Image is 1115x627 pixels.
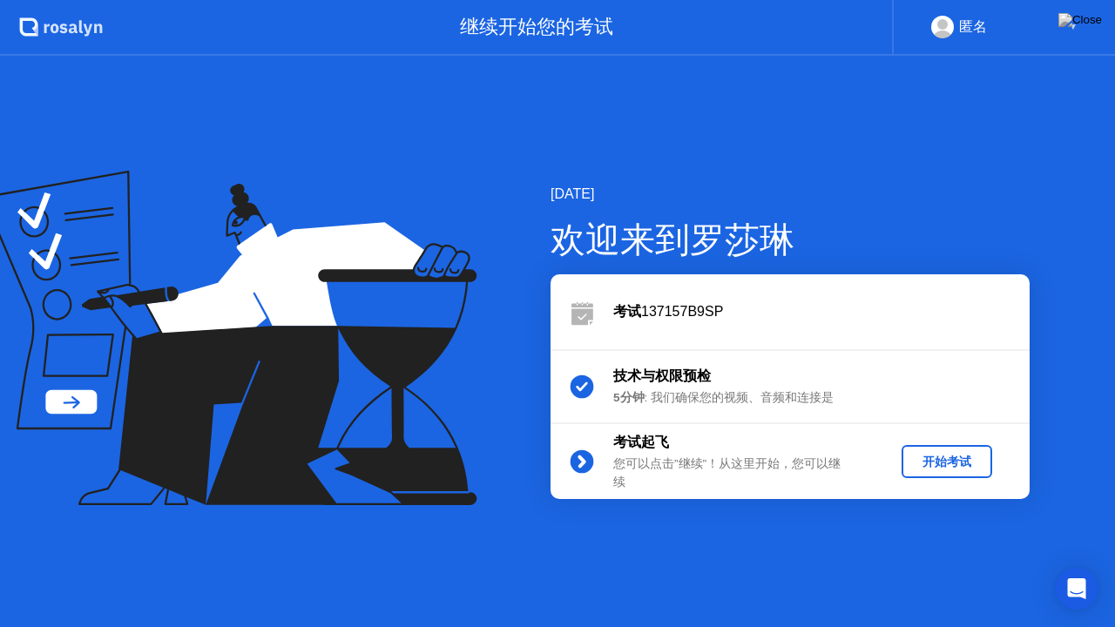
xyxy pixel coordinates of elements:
[613,304,641,319] b: 考试
[551,213,1030,266] div: 欢迎来到罗莎琳
[1056,568,1098,610] div: Open Intercom Messenger
[613,368,711,383] b: 技术与权限预检
[613,301,1030,322] div: 137157B9SP
[902,445,992,478] button: 开始考试
[909,454,985,470] div: 开始考试
[613,389,864,407] div: : 我们确保您的视频、音频和连接是
[613,455,864,491] div: 您可以点击”继续”！从这里开始，您可以继续
[1058,13,1102,27] img: Close
[551,184,1030,205] div: [DATE]
[613,435,669,449] b: 考试起飞
[613,391,645,404] b: 5分钟
[959,16,987,38] div: 匿名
